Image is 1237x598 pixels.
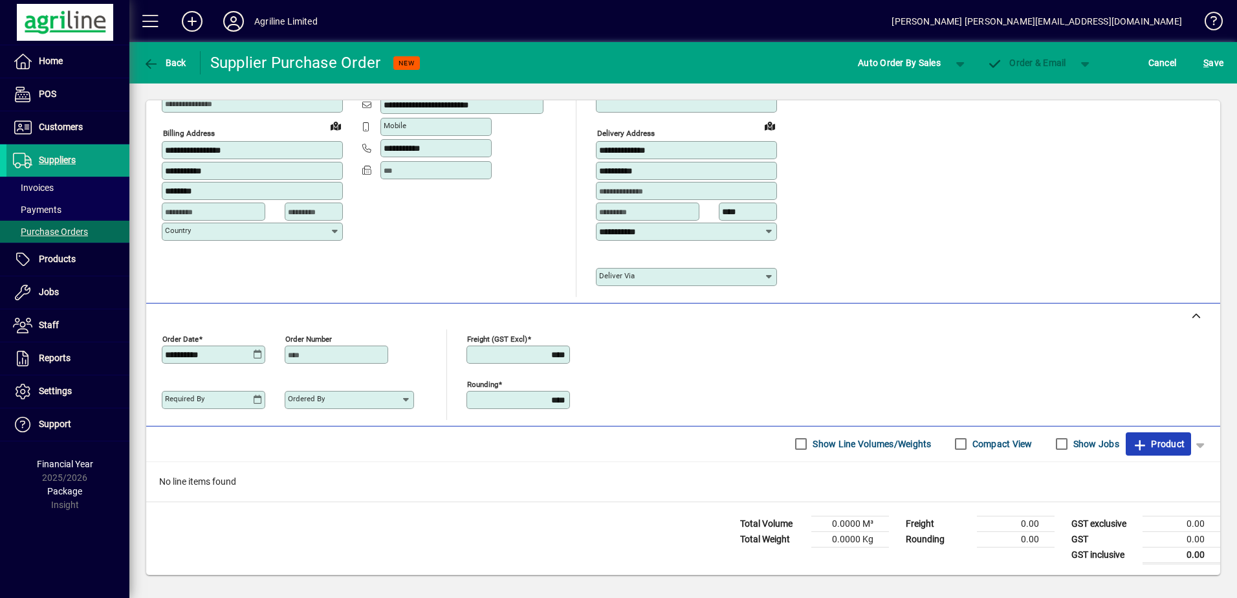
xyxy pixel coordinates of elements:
[892,11,1182,32] div: [PERSON_NAME] [PERSON_NAME][EMAIL_ADDRESS][DOMAIN_NAME]
[811,531,889,547] td: 0.0000 Kg
[6,309,129,342] a: Staff
[6,276,129,309] a: Jobs
[6,199,129,221] a: Payments
[47,486,82,496] span: Package
[760,115,780,136] a: View on map
[162,334,199,343] mat-label: Order date
[140,51,190,74] button: Back
[899,516,977,531] td: Freight
[210,52,381,73] div: Supplier Purchase Order
[858,52,941,73] span: Auto Order By Sales
[851,51,947,74] button: Auto Order By Sales
[37,459,93,469] span: Financial Year
[13,205,61,215] span: Payments
[899,531,977,547] td: Rounding
[39,254,76,264] span: Products
[977,516,1055,531] td: 0.00
[39,56,63,66] span: Home
[1126,432,1191,456] button: Product
[13,183,54,193] span: Invoices
[6,243,129,276] a: Products
[39,287,59,297] span: Jobs
[977,531,1055,547] td: 0.00
[1195,3,1221,45] a: Knowledge Base
[39,386,72,396] span: Settings
[6,375,129,408] a: Settings
[467,334,527,343] mat-label: Freight (GST excl)
[1071,437,1119,450] label: Show Jobs
[1203,58,1209,68] span: S
[6,78,129,111] a: POS
[39,320,59,330] span: Staff
[599,271,635,280] mat-label: Deliver via
[146,462,1220,502] div: No line items found
[1065,516,1143,531] td: GST exclusive
[285,334,332,343] mat-label: Order number
[399,59,415,67] span: NEW
[6,45,129,78] a: Home
[1203,52,1223,73] span: ave
[1065,547,1143,563] td: GST inclusive
[325,115,346,136] a: View on map
[254,11,318,32] div: Agriline Limited
[165,394,204,403] mat-label: Required by
[987,58,1066,68] span: Order & Email
[39,353,71,363] span: Reports
[1065,531,1143,547] td: GST
[1200,51,1227,74] button: Save
[6,408,129,441] a: Support
[6,342,129,375] a: Reports
[39,155,76,165] span: Suppliers
[6,177,129,199] a: Invoices
[734,516,811,531] td: Total Volume
[39,89,56,99] span: POS
[143,58,186,68] span: Back
[6,221,129,243] a: Purchase Orders
[1143,547,1220,563] td: 0.00
[384,121,406,130] mat-label: Mobile
[288,394,325,403] mat-label: Ordered by
[811,516,889,531] td: 0.0000 M³
[13,227,88,237] span: Purchase Orders
[970,437,1033,450] label: Compact View
[1145,51,1180,74] button: Cancel
[39,122,83,132] span: Customers
[39,419,71,429] span: Support
[981,51,1073,74] button: Order & Email
[1132,434,1185,454] span: Product
[734,531,811,547] td: Total Weight
[6,111,129,144] a: Customers
[810,437,931,450] label: Show Line Volumes/Weights
[467,379,498,388] mat-label: Rounding
[213,10,254,33] button: Profile
[171,10,213,33] button: Add
[1143,531,1220,547] td: 0.00
[129,51,201,74] app-page-header-button: Back
[165,226,191,235] mat-label: Country
[1148,52,1177,73] span: Cancel
[1143,516,1220,531] td: 0.00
